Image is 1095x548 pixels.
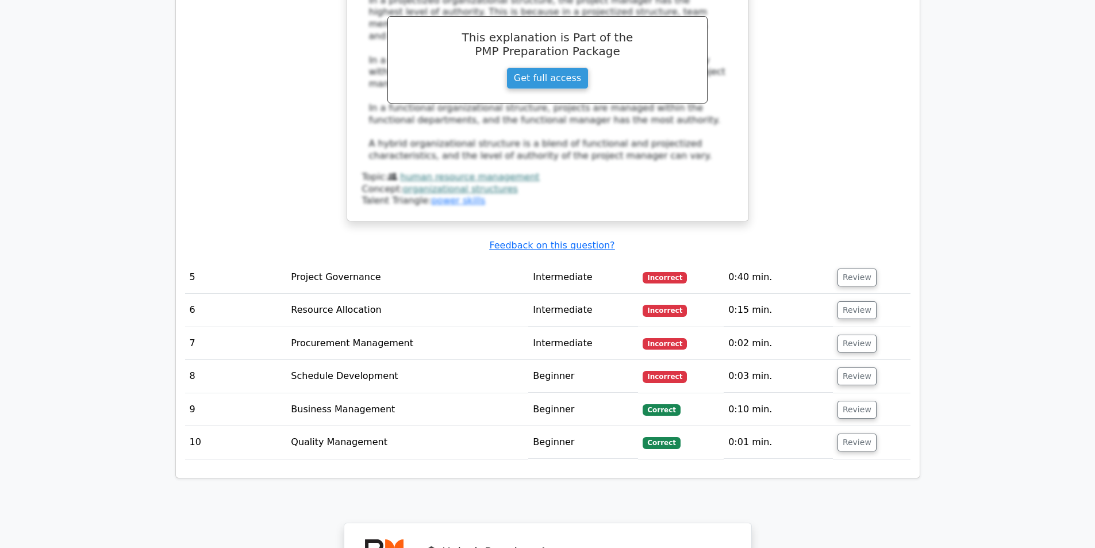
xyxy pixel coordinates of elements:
[724,327,833,360] td: 0:02 min.
[837,269,877,286] button: Review
[506,67,589,89] a: Get full access
[286,360,528,393] td: Schedule Development
[724,261,833,294] td: 0:40 min.
[837,434,877,451] button: Review
[528,393,638,426] td: Beginner
[724,360,833,393] td: 0:03 min.
[837,335,877,352] button: Review
[286,426,528,459] td: Quality Management
[643,437,680,449] span: Correct
[400,171,539,182] a: human resource management
[185,261,287,294] td: 5
[837,301,877,319] button: Review
[431,195,485,206] a: power skills
[185,426,287,459] td: 10
[286,327,528,360] td: Procurement Management
[643,338,687,350] span: Incorrect
[643,305,687,316] span: Incorrect
[362,171,733,207] div: Talent Triangle:
[286,261,528,294] td: Project Governance
[403,183,518,194] a: organizational structures
[724,393,833,426] td: 0:10 min.
[528,426,638,459] td: Beginner
[837,367,877,385] button: Review
[724,294,833,327] td: 0:15 min.
[185,360,287,393] td: 8
[724,426,833,459] td: 0:01 min.
[528,261,638,294] td: Intermediate
[528,360,638,393] td: Beginner
[185,294,287,327] td: 6
[643,404,680,416] span: Correct
[185,327,287,360] td: 7
[837,401,877,419] button: Review
[528,327,638,360] td: Intermediate
[286,294,528,327] td: Resource Allocation
[489,240,614,251] a: Feedback on this question?
[362,183,733,196] div: Concept:
[528,294,638,327] td: Intermediate
[643,272,687,283] span: Incorrect
[286,393,528,426] td: Business Management
[643,371,687,382] span: Incorrect
[185,393,287,426] td: 9
[362,171,733,183] div: Topic:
